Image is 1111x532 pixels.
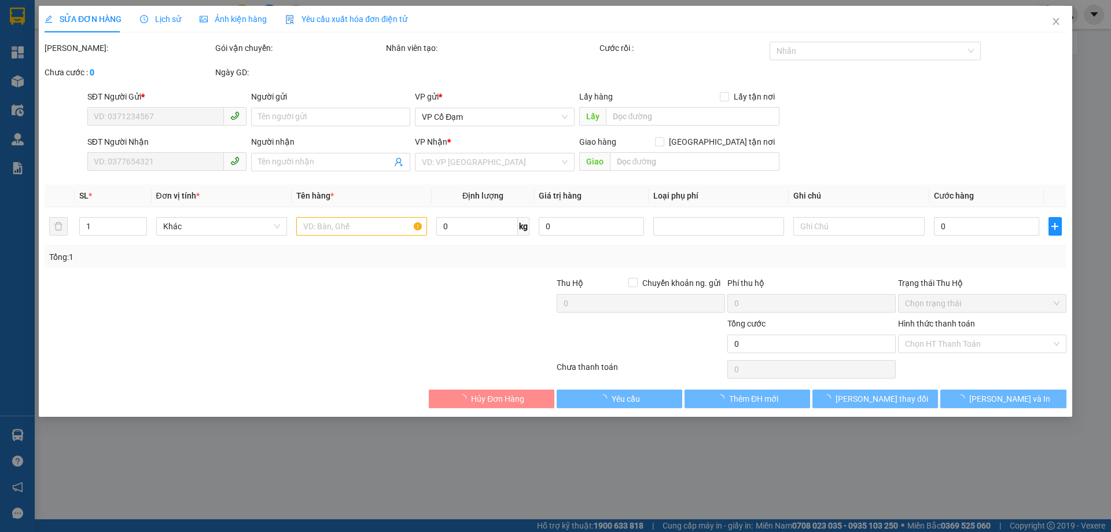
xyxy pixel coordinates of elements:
div: Trạng thái Thu Hộ [898,277,1066,289]
span: Định lượng [462,191,503,200]
span: phone [230,156,240,166]
input: VD: Bàn, Ghế [296,217,427,236]
div: Người nhận [251,135,410,148]
label: Hình thức thanh toán [898,319,975,328]
span: Lịch sử [140,14,181,24]
img: icon [285,15,295,24]
span: Chọn trạng thái [905,295,1060,312]
span: Lấy [579,107,606,126]
span: loading [458,394,471,402]
span: [PERSON_NAME] thay đổi [836,392,928,405]
span: Thêm ĐH mới [729,392,778,405]
button: [PERSON_NAME] và In [941,390,1066,408]
span: Hủy Đơn Hàng [471,392,524,405]
span: phone [230,111,240,120]
span: plus [1049,222,1061,231]
span: edit [45,15,53,23]
div: VP gửi [415,90,575,103]
span: kg [518,217,529,236]
span: Yêu cầu xuất hóa đơn điện tử [285,14,407,24]
button: plus [1049,217,1061,236]
button: [PERSON_NAME] thay đổi [812,390,938,408]
span: SL [80,191,89,200]
div: SĐT Người Nhận [87,135,247,148]
div: Cước rồi : [599,42,768,54]
button: delete [49,217,68,236]
span: close [1051,17,1061,26]
span: Giao [579,152,610,171]
div: Nhân viên tạo: [386,42,597,54]
div: SĐT Người Gửi [87,90,247,103]
span: Chuyển khoản ng. gửi [638,277,725,289]
span: loading [823,394,836,402]
span: Tổng cước [727,319,766,328]
button: Thêm ĐH mới [685,390,810,408]
span: loading [957,394,969,402]
div: Người gửi [251,90,410,103]
span: clock-circle [140,15,148,23]
div: Ngày GD: [215,66,384,79]
div: Chưa cước : [45,66,213,79]
span: picture [200,15,208,23]
span: loading [599,394,612,402]
span: Cước hàng [934,191,974,200]
input: Dọc đường [606,107,779,126]
span: Lấy hàng [579,92,613,101]
span: Giao hàng [579,137,616,146]
span: Đơn vị tính [156,191,200,200]
span: SỬA ĐƠN HÀNG [45,14,122,24]
b: 0 [90,68,94,77]
input: Ghi Chú [794,217,925,236]
span: Khác [163,218,280,235]
div: [PERSON_NAME]: [45,42,213,54]
th: Ghi chú [789,185,929,207]
div: Tổng: 1 [49,251,429,263]
span: Lấy tận nơi [729,90,779,103]
div: Phí thu hộ [727,277,896,294]
span: Tên hàng [296,191,334,200]
input: Dọc đường [610,152,779,171]
div: Chưa thanh toán [555,361,726,381]
button: Yêu cầu [557,390,682,408]
div: Gói vận chuyển: [215,42,384,54]
span: loading [716,394,729,402]
span: VP Cổ Đạm [422,108,568,126]
span: Giá trị hàng [539,191,582,200]
th: Loại phụ phí [649,185,789,207]
span: user-add [395,157,404,167]
span: Ảnh kiện hàng [200,14,267,24]
button: Close [1040,6,1072,38]
span: Yêu cầu [612,392,640,405]
span: [PERSON_NAME] và In [969,392,1050,405]
span: [GEOGRAPHIC_DATA] tận nơi [664,135,779,148]
span: Thu Hộ [557,278,583,288]
span: VP Nhận [415,137,448,146]
button: Hủy Đơn Hàng [429,390,554,408]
